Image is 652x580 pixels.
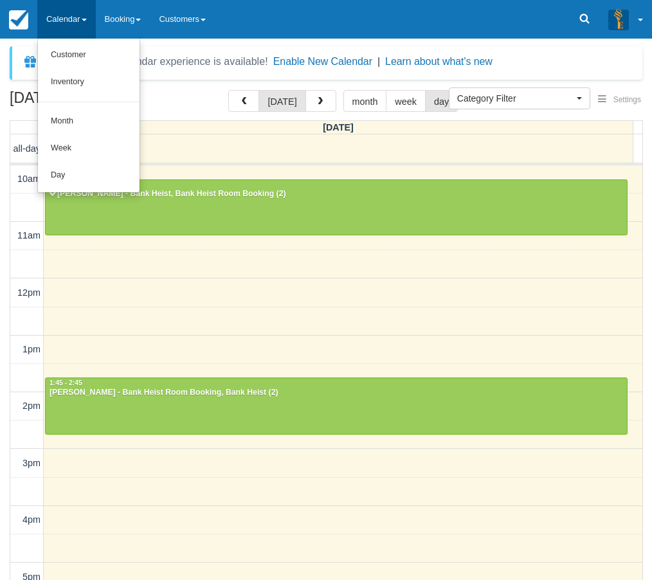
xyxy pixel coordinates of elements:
[608,9,629,30] img: A3
[385,56,493,67] a: Learn about what's new
[457,92,574,105] span: Category Filter
[38,42,140,69] a: Customer
[45,179,628,236] a: 10:15 - 11:15[PERSON_NAME] - Bank Heist, Bank Heist Room Booking (2)
[17,174,41,184] span: 10am
[323,122,354,132] span: [DATE]
[14,143,41,154] span: all-day
[9,10,28,30] img: checkfront-main-nav-mini-logo.png
[49,388,624,398] div: [PERSON_NAME] - Bank Heist Room Booking, Bank Heist (2)
[386,90,426,112] button: week
[590,91,649,109] button: Settings
[50,379,82,386] span: 1:45 - 2:45
[10,90,172,114] h2: [DATE]
[43,54,268,69] div: A new Booking Calendar experience is available!
[45,377,628,434] a: 1:45 - 2:45[PERSON_NAME] - Bank Heist Room Booking, Bank Heist (2)
[343,90,387,112] button: month
[258,90,305,112] button: [DATE]
[49,189,624,199] div: [PERSON_NAME] - Bank Heist, Bank Heist Room Booking (2)
[38,108,140,135] a: Month
[23,401,41,411] span: 2pm
[449,87,590,109] button: Category Filter
[613,95,641,104] span: Settings
[23,344,41,354] span: 1pm
[377,56,380,67] span: |
[38,162,140,189] a: Day
[17,230,41,240] span: 11am
[23,458,41,468] span: 3pm
[37,39,140,193] ul: Calendar
[23,514,41,525] span: 4pm
[38,135,140,162] a: Week
[17,287,41,298] span: 12pm
[425,90,458,112] button: day
[38,69,140,96] a: Inventory
[273,55,372,68] button: Enable New Calendar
